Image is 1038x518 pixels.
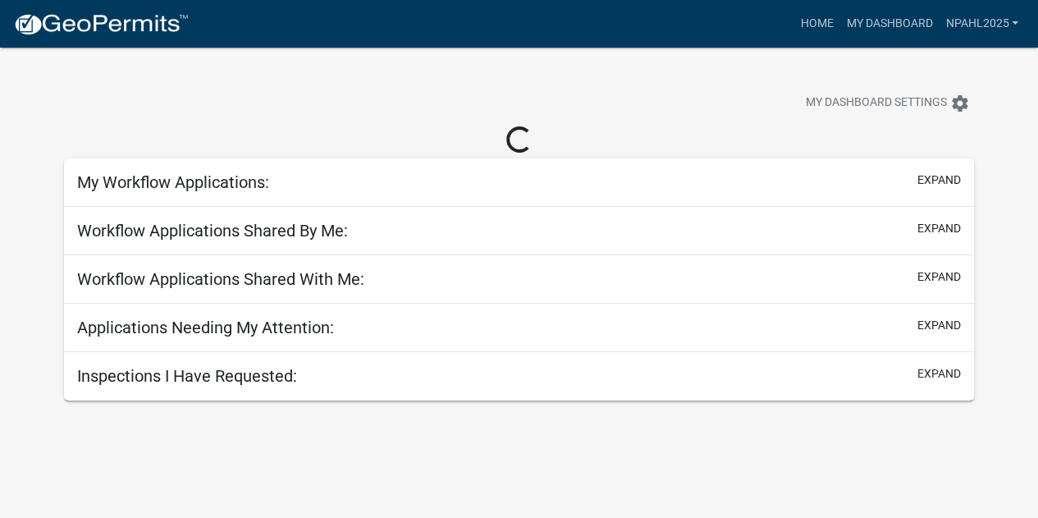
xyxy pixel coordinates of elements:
button: expand [917,172,961,189]
a: My Dashboard [839,8,939,39]
button: expand [917,220,961,237]
h5: Inspections I Have Requested: [77,366,297,386]
h5: My Workflow Applications: [77,172,269,192]
h5: Applications Needing My Attention: [77,318,334,337]
a: Home [793,8,839,39]
span: My Dashboard Settings [806,94,947,113]
i: settings [950,94,970,113]
button: expand [917,365,961,383]
button: expand [917,317,961,334]
a: NPahl2025 [939,8,1025,39]
h5: Workflow Applications Shared With Me: [77,269,364,289]
button: expand [917,268,961,286]
button: My Dashboard Settingssettings [793,87,983,119]
h5: Workflow Applications Shared By Me: [77,221,348,241]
